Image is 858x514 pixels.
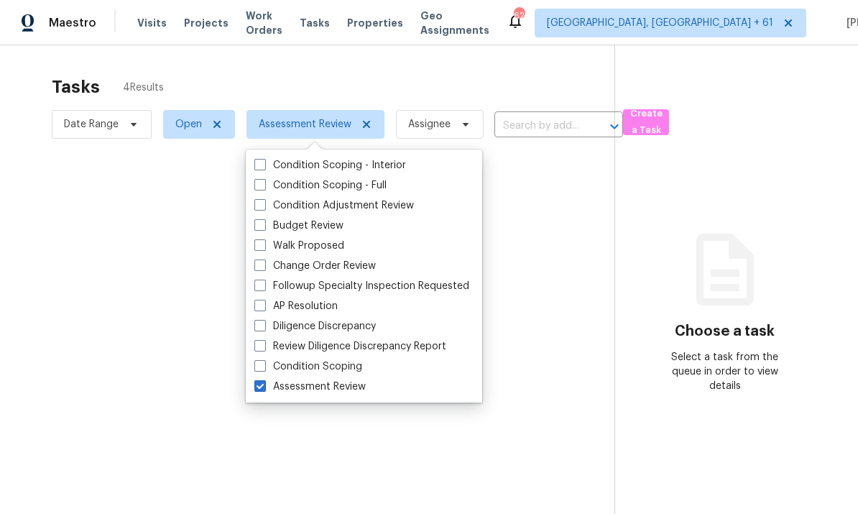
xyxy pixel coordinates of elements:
label: Change Order Review [254,259,376,273]
label: Walk Proposed [254,239,344,253]
label: AP Resolution [254,299,338,313]
label: Condition Scoping - Interior [254,158,406,173]
label: Budget Review [254,219,343,233]
label: Condition Scoping [254,359,362,374]
label: Diligence Discrepancy [254,319,376,334]
label: Condition Adjustment Review [254,198,414,213]
label: Assessment Review [254,380,366,394]
label: Condition Scoping - Full [254,178,387,193]
label: Followup Specialty Inspection Requested [254,279,469,293]
div: 624 [514,9,524,23]
label: Review Diligence Discrepancy Report [254,339,446,354]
